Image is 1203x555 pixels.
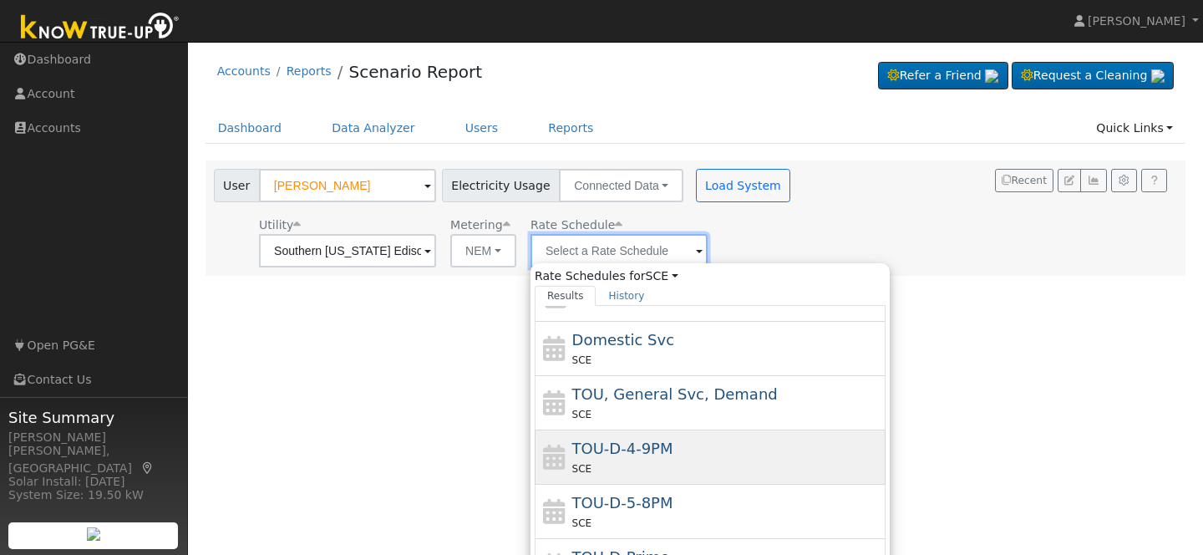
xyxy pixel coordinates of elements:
[995,169,1053,192] button: Recent
[1084,113,1185,144] a: Quick Links
[8,473,179,491] div: Solar Install: [DATE]
[259,234,436,267] input: Select a Utility
[319,113,428,144] a: Data Analyzer
[535,267,678,285] span: Rate Schedules for
[1088,14,1185,28] span: [PERSON_NAME]
[453,113,511,144] a: Users
[217,64,271,78] a: Accounts
[536,113,606,144] a: Reports
[206,113,295,144] a: Dashboard
[8,429,179,446] div: [PERSON_NAME]
[140,461,155,475] a: Map
[572,409,592,420] span: SCE
[572,517,592,529] span: SCE
[259,169,436,202] input: Select a User
[1012,62,1174,90] a: Request a Cleaning
[530,218,622,232] span: Alias: None
[8,406,179,429] span: Site Summary
[878,62,1008,90] a: Refer a Friend
[572,440,673,457] span: TOU-D-4-9PM
[572,354,592,366] span: SCE
[530,234,708,267] input: Select a Rate Schedule
[535,286,596,306] a: Results
[559,169,683,202] button: Connected Data
[450,234,516,267] button: NEM
[87,527,100,541] img: retrieve
[348,62,482,82] a: Scenario Report
[287,64,332,78] a: Reports
[8,442,179,477] div: [PERSON_NAME], [GEOGRAPHIC_DATA]
[450,216,516,234] div: Metering
[442,169,560,202] span: Electricity Usage
[696,169,791,202] button: Load System
[1080,169,1106,192] button: Multi-Series Graph
[1151,69,1165,83] img: retrieve
[1111,169,1137,192] button: Settings
[572,331,675,349] span: Domestic Service
[1058,169,1081,192] button: Edit User
[572,494,673,512] span: TOU-D-5-8PM
[572,385,778,403] span: Time of Use, General Service, Demand Metered, Critical Peak Option: TOU-GS-2 CPP, Three Phase (2k...
[259,216,436,234] div: Utility
[572,463,592,475] span: SCE
[985,69,998,83] img: retrieve
[13,9,188,47] img: Know True-Up
[8,486,179,504] div: System Size: 19.50 kW
[1141,169,1167,192] a: Help Link
[596,286,657,306] a: History
[214,169,260,202] span: User
[646,269,678,283] a: SCE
